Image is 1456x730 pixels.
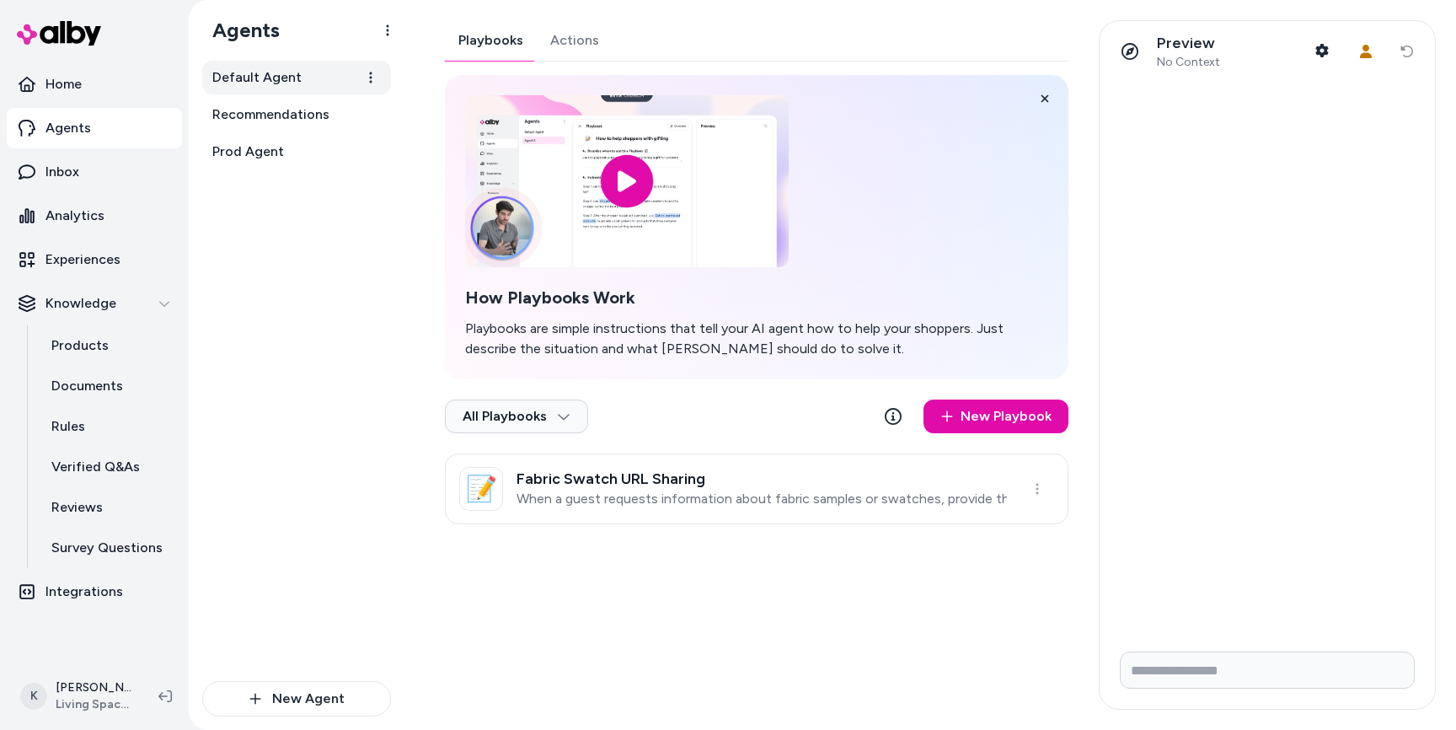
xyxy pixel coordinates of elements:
[7,572,182,612] a: Integrations
[10,669,145,723] button: K[PERSON_NAME]Living Spaces
[517,470,1007,487] h3: Fabric Swatch URL Sharing
[35,325,182,366] a: Products
[56,696,131,713] span: Living Spaces
[1157,55,1220,70] span: No Context
[45,206,104,226] p: Analytics
[45,582,123,602] p: Integrations
[923,400,1068,433] a: New Playbook
[465,319,1048,359] p: Playbooks are simple instructions that tell your AI agent how to help your shoppers. Just describ...
[7,108,182,148] a: Agents
[7,283,182,324] button: Knowledge
[7,152,182,192] a: Inbox
[212,67,302,88] span: Default Agent
[212,105,329,125] span: Recommendations
[202,61,391,94] a: Default Agent
[212,142,284,162] span: Prod Agent
[202,135,391,169] a: Prod Agent
[45,74,82,94] p: Home
[45,250,120,270] p: Experiences
[35,406,182,447] a: Rules
[7,64,182,105] a: Home
[35,447,182,487] a: Verified Q&As
[51,335,109,356] p: Products
[537,20,613,61] button: Actions
[51,497,103,518] p: Reviews
[445,400,588,433] button: All Playbooks
[17,21,101,46] img: alby Logo
[1157,34,1220,53] p: Preview
[45,293,116,314] p: Knowledge
[51,376,123,396] p: Documents
[20,683,47,710] span: K
[199,18,280,43] h1: Agents
[7,239,182,280] a: Experiences
[463,408,570,425] span: All Playbooks
[445,454,1068,524] a: 📝Fabric Swatch URL SharingWhen a guest requests information about fabric samples or swatches, pro...
[202,681,391,717] button: New Agent
[202,98,391,132] a: Recommendations
[56,679,131,696] p: [PERSON_NAME]
[35,528,182,568] a: Survey Questions
[51,457,140,477] p: Verified Q&As
[459,467,503,511] div: 📝
[517,491,1007,507] p: When a guest requests information about fabric samples or swatches, provide them with the correct...
[35,487,182,528] a: Reviews
[35,366,182,406] a: Documents
[445,20,537,61] button: Playbooks
[51,416,85,437] p: Rules
[45,118,91,138] p: Agents
[7,196,182,236] a: Analytics
[51,538,163,558] p: Survey Questions
[465,287,1048,309] h2: How Playbooks Work
[1120,652,1415,689] input: Write your prompt here
[45,162,79,182] p: Inbox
